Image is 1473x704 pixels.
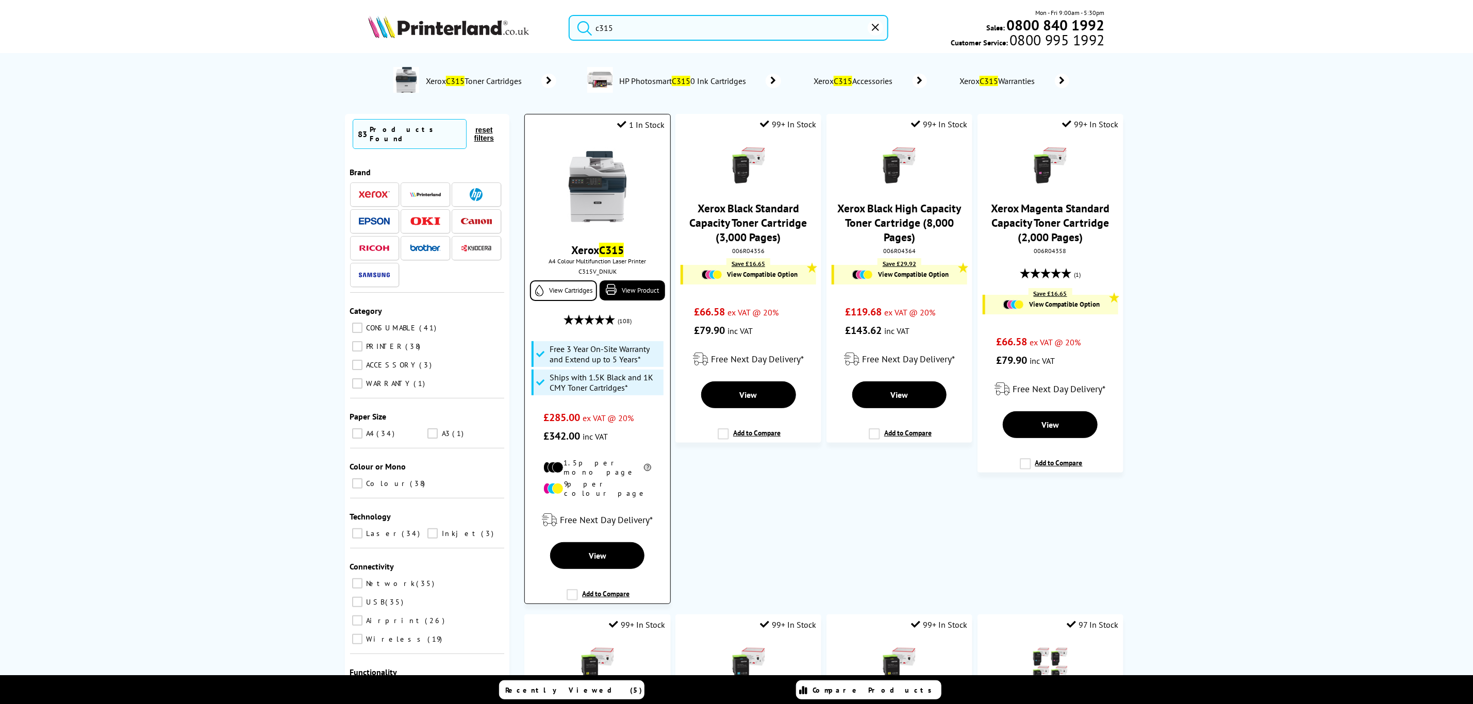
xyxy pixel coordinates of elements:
label: Add to Compare [718,428,781,448]
label: Add to Compare [869,428,932,448]
div: Products Found [370,125,461,143]
div: 99+ In Stock [760,619,816,630]
span: Recently Viewed (5) [506,685,643,695]
img: Printerland Logo [368,15,529,38]
a: View Cartridges [530,280,597,301]
span: WARRANTY [364,379,413,388]
img: Brother [410,244,441,252]
span: Sales: [987,23,1005,32]
span: Colour or Mono [350,461,406,472]
img: Cartridges [852,270,873,279]
div: 99+ In Stock [609,619,666,630]
span: Free Next Day Delivery* [560,514,653,526]
span: £143.62 [845,324,882,337]
input: A4 34 [352,428,362,439]
button: reset filters [467,125,502,143]
div: Save £16.65 [726,258,770,269]
img: Xerox-006R04358-Magenta-Standard-Small.gif [1032,147,1068,183]
span: ACCESSORY [364,360,419,370]
span: View [1041,420,1059,430]
span: 1 [452,429,466,438]
div: modal_delivery [681,345,816,374]
a: View [701,381,796,408]
span: Ships with 1.5K Black and 1K CMY Toner Cartridges* [550,372,661,393]
div: 99+ In Stock [760,119,816,129]
span: PRINTER [364,342,405,351]
span: £66.58 [694,305,725,319]
a: 0800 840 1992 [1005,20,1105,30]
input: Colour 38 [352,478,362,489]
span: 0800 995 1992 [1008,35,1104,45]
img: Xerox-006R04365-Cyan-HC-Small.gif [731,648,767,684]
span: Xerox Warranties [958,76,1039,86]
input: Search [569,15,888,41]
span: Customer Service: [951,35,1104,47]
span: A3 [439,429,451,438]
span: HP Photosmart 0 Ink Cartridges [618,76,750,86]
img: Xerox-006R04367-Yellow-HC-Small.gif [881,648,917,684]
span: inc VAT [884,326,909,336]
img: OKI [410,217,441,226]
a: Xerox Black High Capacity Toner Cartridge (8,000 Pages) [837,201,961,244]
span: Laser [364,529,401,538]
span: £119.68 [845,305,882,319]
span: View Compatible Option [1029,300,1100,309]
span: Xerox Toner Cartridges [424,76,526,86]
a: XeroxC315Warranties [958,74,1069,88]
span: (1) [1074,265,1081,284]
img: Xerox [359,191,390,198]
a: HP PhotosmartC3150 Ink Cartridges [618,67,781,95]
input: Inkjet 3 [427,528,438,539]
img: HP [470,188,483,201]
a: View [852,381,947,408]
img: Xerox-C315-Front-2-Small.jpg [559,148,636,225]
a: View [550,542,644,569]
span: 38 [406,342,423,351]
img: Kyocera [461,244,492,252]
span: 26 [425,616,448,625]
img: Canon [461,218,492,225]
a: Printerland Logo [368,15,556,40]
span: Category [350,306,383,316]
img: Epson [359,217,390,225]
mark: C315 [599,243,624,257]
label: Add to Compare [567,589,630,609]
a: XeroxC315Accessories [812,74,927,88]
span: Wireless [364,634,427,644]
span: Functionality [350,667,398,677]
span: £342.00 [543,429,580,443]
a: Xerox Magenta Standard Capacity Toner Cartridge (2,000 Pages) [991,201,1110,244]
div: 006R04358 [985,247,1116,255]
span: 1 [414,379,428,388]
mark: C315 [834,76,852,86]
div: Save £16.65 [1029,288,1072,299]
div: Save £29.92 [878,258,921,269]
input: ACCESSORY 3 [352,360,362,370]
input: PRINTER 38 [352,341,362,351]
input: Airprint 26 [352,615,362,626]
img: C315V_DNIUK-conspage.jpg [393,67,419,93]
div: C315V_DNIUK [533,267,662,275]
input: Laser 34 [352,528,362,539]
span: ex VAT @ 20% [727,307,779,317]
a: View Compatible Option [990,300,1113,309]
img: Xerox-006R04364-Black-HC-Small.gif [881,147,917,183]
a: XeroxC315 [571,243,624,257]
span: Free Next Day Delivery* [862,353,955,365]
span: Paper Size [350,411,387,422]
input: Network 35 [352,578,362,589]
span: Technology [350,511,391,522]
span: (108) [618,311,632,331]
span: 34 [377,429,398,438]
input: WARRANTY 1 [352,378,362,389]
span: USB [364,597,385,607]
span: 34 [402,529,423,538]
a: Recently Viewed (5) [499,680,644,699]
span: Connectivity [350,561,394,572]
div: 99+ In Stock [1062,119,1118,129]
span: £66.58 [996,335,1027,348]
input: USB 35 [352,597,362,607]
span: Colour [364,479,409,488]
span: Mon - Fri 9:00am - 5:30pm [1036,8,1105,18]
span: inc VAT [1030,356,1055,366]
